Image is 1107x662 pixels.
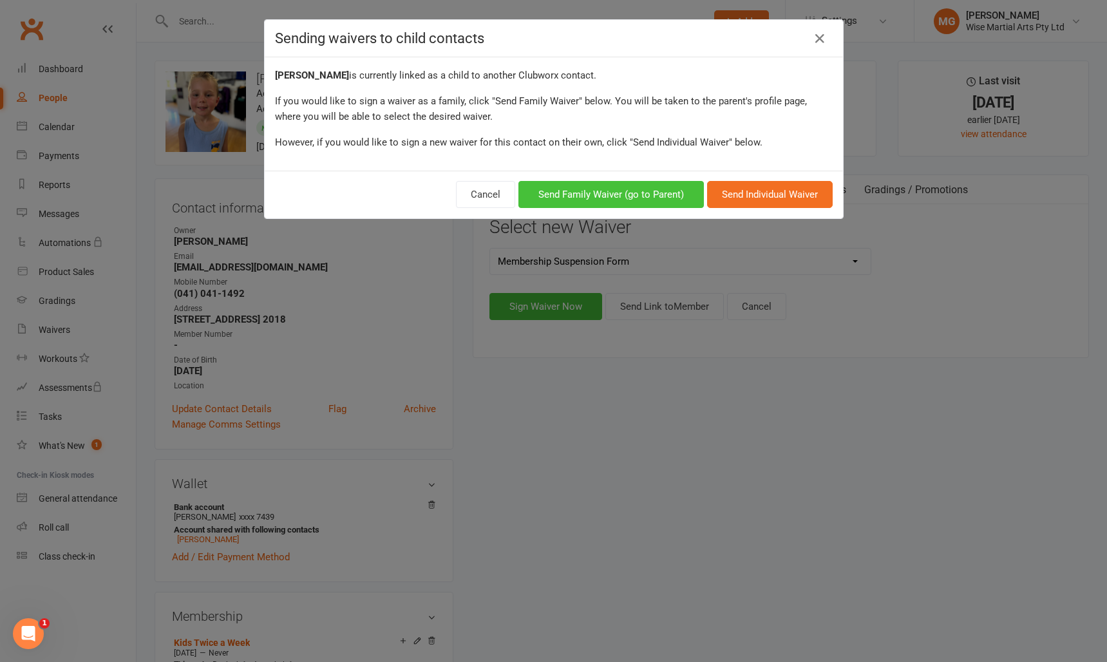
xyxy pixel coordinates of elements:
[39,618,50,629] span: 1
[13,618,44,649] iframe: Intercom live chat
[275,68,833,83] div: is currently linked as a child to another Clubworx contact.
[809,28,830,49] a: Close
[518,181,704,208] button: Send Family Waiver (go to Parent)
[707,181,833,208] button: Send Individual Waiver
[275,30,833,46] h4: Sending waivers to child contacts
[275,135,833,150] div: However, if you would like to sign a new waiver for this contact on their own, click "Send Indivi...
[456,181,515,208] button: Cancel
[275,93,833,124] div: If you would like to sign a waiver as a family, click "Send Family Waiver" below. You will be tak...
[275,70,349,81] strong: [PERSON_NAME]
